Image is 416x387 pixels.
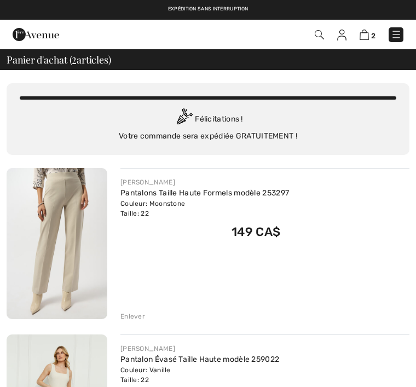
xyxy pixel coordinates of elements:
a: 2 [360,29,375,41]
a: Pantalons Taille Haute Formels modèle 253297 [120,188,289,198]
a: Pantalon Évasé Taille Haute modèle 259022 [120,355,279,364]
span: 2 [371,32,375,40]
div: [PERSON_NAME] [120,177,289,187]
img: Recherche [315,30,324,39]
img: Pantalons Taille Haute Formels modèle 253297 [7,168,107,319]
img: 1ère Avenue [13,24,59,45]
span: Panier d'achat ( articles) [7,55,111,65]
div: Couleur: Vanille Taille: 22 [120,365,279,385]
img: Menu [391,29,402,40]
span: 149 CA$ [232,224,280,239]
a: 1ère Avenue [13,30,59,39]
span: 2 [72,53,77,65]
img: Congratulation2.svg [173,108,195,130]
div: Couleur: Moonstone Taille: 22 [120,199,289,218]
img: Mes infos [337,30,346,41]
div: Enlever [120,311,145,321]
div: [PERSON_NAME] [120,344,279,354]
img: Panier d'achat [360,30,369,40]
div: Félicitations ! Votre commande sera expédiée GRATUITEMENT ! [20,108,396,142]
